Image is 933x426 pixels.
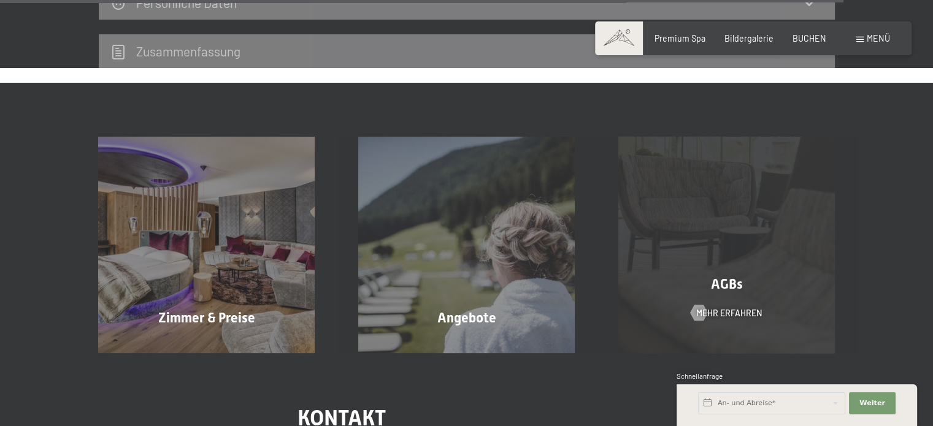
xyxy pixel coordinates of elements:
[867,33,890,44] span: Menü
[710,276,742,292] span: AGBs
[724,33,774,44] a: Bildergalerie
[655,33,705,44] a: Premium Spa
[158,310,255,325] span: Zimmer & Preise
[859,398,885,408] span: Weiter
[793,33,826,44] a: BUCHEN
[696,307,762,319] span: Mehr erfahren
[77,137,337,353] a: Buchung Zimmer & Preise
[849,392,896,414] button: Weiter
[136,44,240,59] h2: Zusammen­fassung
[596,137,856,353] a: Buchung AGBs Mehr erfahren
[337,137,597,353] a: Buchung Angebote
[677,372,723,380] span: Schnellanfrage
[437,310,496,325] span: Angebote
